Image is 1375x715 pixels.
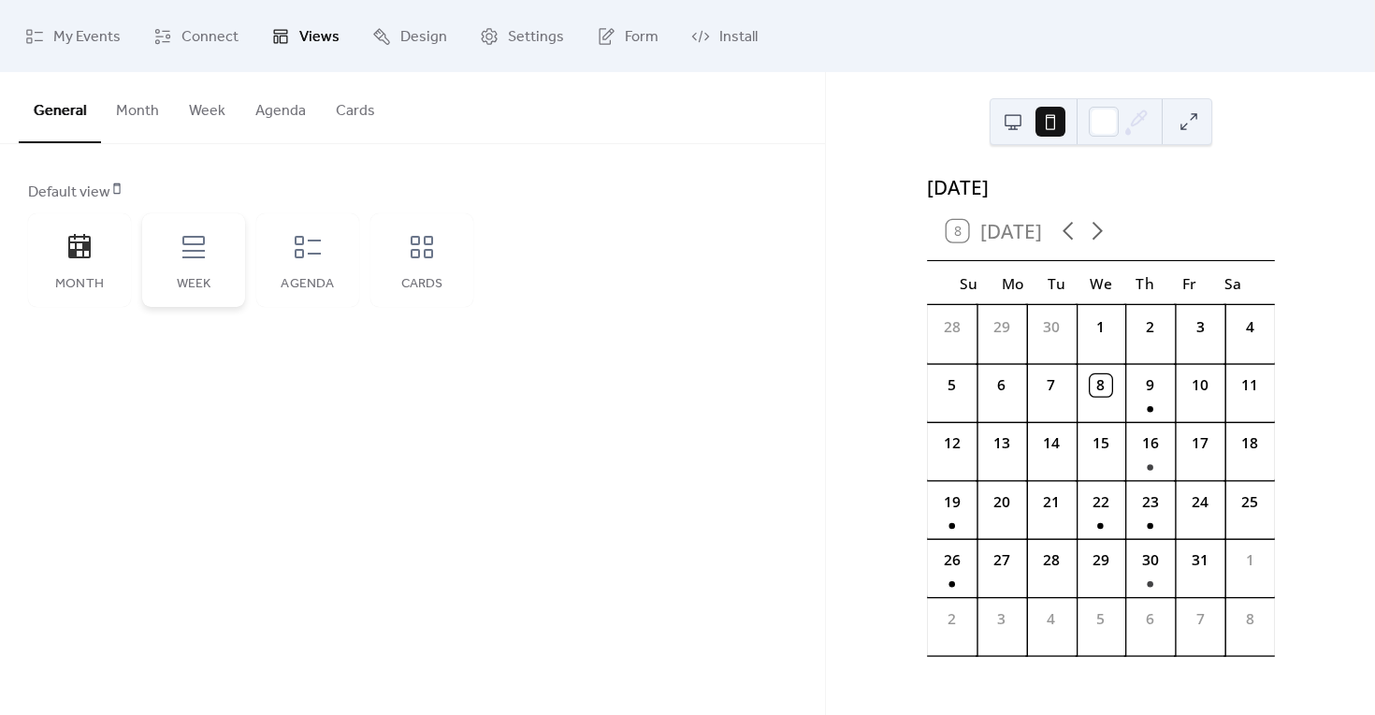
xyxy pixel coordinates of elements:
div: 1 [1238,549,1260,571]
div: 14 [1040,433,1062,455]
div: 4 [1040,608,1062,630]
div: Tu [1035,261,1078,305]
button: Cards [321,72,390,141]
div: Sa [1210,261,1254,305]
div: 5 [940,374,962,396]
span: Design [400,22,447,51]
div: 8 [1090,374,1111,396]
a: My Events [11,7,135,65]
div: 10 [1189,374,1210,396]
span: My Events [53,22,121,51]
div: 1 [1090,316,1111,338]
span: Views [299,22,340,51]
div: 28 [940,316,962,338]
div: 16 [1139,433,1161,455]
div: 30 [1040,316,1062,338]
div: 5 [1090,608,1111,630]
div: 17 [1189,433,1210,455]
div: Th [1122,261,1166,305]
div: 23 [1139,491,1161,513]
button: Week [174,72,240,141]
div: Default view [28,182,793,204]
button: Agenda [240,72,321,141]
div: 2 [940,608,962,630]
div: 29 [991,316,1012,338]
div: 2 [1139,316,1161,338]
button: Month [101,72,174,141]
div: 31 [1189,549,1210,571]
div: 9 [1139,374,1161,396]
div: We [1078,261,1122,305]
div: Month [47,277,112,292]
a: Form [583,7,673,65]
span: Connect [181,22,239,51]
div: 28 [1040,549,1062,571]
div: 25 [1238,491,1260,513]
div: 7 [1040,374,1062,396]
div: 22 [1090,491,1111,513]
div: Mo [991,261,1035,305]
div: Su [946,261,990,305]
div: 3 [991,608,1012,630]
div: 27 [991,549,1012,571]
div: 30 [1139,549,1161,571]
div: 26 [940,549,962,571]
div: 4 [1238,316,1260,338]
div: 18 [1238,433,1260,455]
span: Settings [508,22,564,51]
div: 6 [1139,608,1161,630]
a: Views [257,7,354,65]
div: Agenda [275,277,340,292]
span: Form [625,22,659,51]
div: 8 [1238,608,1260,630]
span: Install [719,22,758,51]
a: Connect [139,7,253,65]
div: 3 [1189,316,1210,338]
button: General [19,72,101,143]
div: 11 [1238,374,1260,396]
div: 29 [1090,549,1111,571]
div: 20 [991,491,1012,513]
a: Design [358,7,461,65]
div: [DATE] [927,172,1275,201]
div: 6 [991,374,1012,396]
div: 7 [1189,608,1210,630]
div: 21 [1040,491,1062,513]
div: 19 [940,491,962,513]
div: Fr [1166,261,1210,305]
div: 15 [1090,433,1111,455]
a: Install [677,7,772,65]
div: 12 [940,433,962,455]
div: 13 [991,433,1012,455]
div: Week [161,277,226,292]
a: Settings [466,7,578,65]
div: 24 [1189,491,1210,513]
div: Cards [389,277,455,292]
